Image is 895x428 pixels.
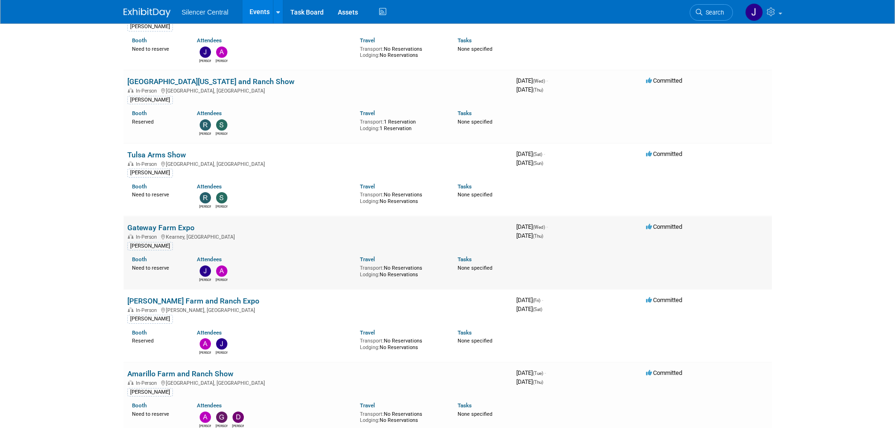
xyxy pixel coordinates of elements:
[458,192,492,198] span: None specified
[127,96,173,104] div: [PERSON_NAME]
[199,277,211,282] div: Justin Armstrong
[127,169,173,177] div: [PERSON_NAME]
[127,306,509,313] div: [PERSON_NAME], [GEOGRAPHIC_DATA]
[516,305,542,312] span: [DATE]
[360,344,380,350] span: Lodging:
[458,119,492,125] span: None specified
[646,296,682,303] span: Committed
[516,296,543,303] span: [DATE]
[197,183,222,190] a: Attendees
[458,46,492,52] span: None specified
[360,110,375,117] a: Travel
[199,350,211,355] div: Andrew Sorenson
[702,9,724,16] span: Search
[132,329,147,336] a: Booth
[200,47,211,58] img: Justin Armstrong
[216,192,227,203] img: Sarah Young
[128,161,133,166] img: In-Person Event
[360,336,444,350] div: No Reservations No Reservations
[182,8,229,16] span: Silencer Central
[360,46,384,52] span: Transport:
[458,411,492,417] span: None specified
[136,380,160,386] span: In-Person
[197,256,222,263] a: Attendees
[646,150,682,157] span: Committed
[127,233,509,240] div: Kearney, [GEOGRAPHIC_DATA]
[216,338,227,350] img: Justin Armstrong
[199,58,211,63] div: Justin Armstrong
[124,8,171,17] img: ExhibitDay
[200,265,211,277] img: Justin Armstrong
[533,78,545,84] span: (Wed)
[516,86,543,93] span: [DATE]
[360,52,380,58] span: Lodging:
[516,232,543,239] span: [DATE]
[360,190,444,204] div: No Reservations No Reservations
[127,296,259,305] a: [PERSON_NAME] Farm and Ranch Expo
[216,58,227,63] div: Andrew Sorenson
[360,117,444,132] div: 1 Reservation 1 Reservation
[516,369,546,376] span: [DATE]
[132,117,183,125] div: Reserved
[200,338,211,350] img: Andrew Sorenson
[360,409,444,424] div: No Reservations No Reservations
[360,37,375,44] a: Travel
[458,183,472,190] a: Tasks
[360,44,444,59] div: No Reservations No Reservations
[216,203,227,209] div: Sarah Young
[458,338,492,344] span: None specified
[360,125,380,132] span: Lodging:
[533,161,543,166] span: (Sun)
[360,263,444,278] div: No Reservations No Reservations
[458,265,492,271] span: None specified
[136,88,160,94] span: In-Person
[533,152,542,157] span: (Sat)
[127,77,295,86] a: [GEOGRAPHIC_DATA][US_STATE] and Ranch Show
[132,402,147,409] a: Booth
[690,4,733,21] a: Search
[516,378,543,385] span: [DATE]
[360,119,384,125] span: Transport:
[360,256,375,263] a: Travel
[132,110,147,117] a: Booth
[544,150,545,157] span: -
[127,23,173,31] div: [PERSON_NAME]
[458,256,472,263] a: Tasks
[128,88,133,93] img: In-Person Event
[127,242,173,250] div: [PERSON_NAME]
[516,159,543,166] span: [DATE]
[533,87,543,93] span: (Thu)
[533,225,545,230] span: (Wed)
[360,329,375,336] a: Travel
[199,131,211,136] div: Rob Young
[127,86,509,94] div: [GEOGRAPHIC_DATA], [GEOGRAPHIC_DATA]
[216,47,227,58] img: Andrew Sorenson
[127,223,195,232] a: Gateway Farm Expo
[136,307,160,313] span: In-Person
[360,183,375,190] a: Travel
[216,265,227,277] img: Andrew Sorenson
[132,190,183,198] div: Need to reserve
[197,37,222,44] a: Attendees
[132,409,183,418] div: Need to reserve
[458,110,472,117] a: Tasks
[197,329,222,336] a: Attendees
[360,265,384,271] span: Transport:
[216,350,227,355] div: Justin Armstrong
[216,131,227,136] div: Sarah Young
[197,110,222,117] a: Attendees
[516,150,545,157] span: [DATE]
[360,417,380,423] span: Lodging:
[132,263,183,272] div: Need to reserve
[533,380,543,385] span: (Thu)
[127,379,509,386] div: [GEOGRAPHIC_DATA], [GEOGRAPHIC_DATA]
[458,37,472,44] a: Tasks
[360,192,384,198] span: Transport:
[458,329,472,336] a: Tasks
[216,412,227,423] img: Gregory Wilkerson
[132,336,183,344] div: Reserved
[646,77,682,84] span: Committed
[216,277,227,282] div: Andrew Sorenson
[197,402,222,409] a: Attendees
[132,44,183,53] div: Need to reserve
